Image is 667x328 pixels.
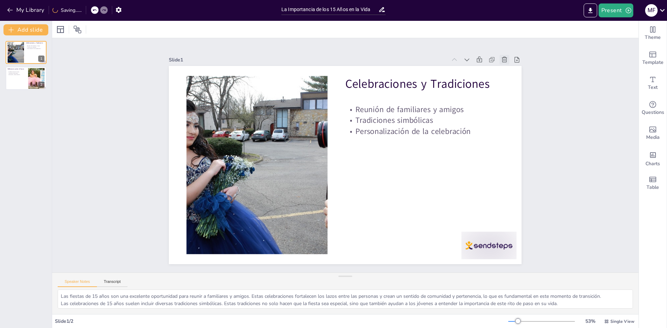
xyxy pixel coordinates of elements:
[97,279,128,287] button: Transcript
[3,24,48,35] button: Add slide
[359,78,517,127] p: Celebraciones y Tradiciones
[639,71,667,96] div: Add text boxes
[26,48,44,49] p: Personalización de la celebración
[599,3,633,17] button: Present
[645,34,661,41] span: Theme
[38,82,44,88] div: 2
[52,7,82,14] div: Saving......
[281,5,378,15] input: Insert title
[645,3,658,17] button: M F
[610,319,634,324] span: Single View
[58,279,97,287] button: Speaker Notes
[73,25,82,34] span: Position
[352,116,509,160] p: Tradiciones simbólicas
[646,134,660,141] span: Media
[26,47,44,48] p: Tradiciones simbólicas
[8,71,26,73] p: Establecimiento de metas
[55,24,66,35] div: Layout
[639,96,667,121] div: Get real-time input from your audience
[639,121,667,146] div: Add images, graphics, shapes or video
[349,126,507,170] p: Personalización de la celebración
[582,318,599,325] div: 53 %
[5,5,47,16] button: My Library
[8,68,26,70] p: Reflexiones sobre el Futuro
[584,3,597,17] button: Export to PowerPoint
[645,4,658,17] div: M F
[639,146,667,171] div: Add charts and graphs
[6,41,47,64] div: 1
[639,46,667,71] div: Add ready made slides
[645,160,660,168] span: Charts
[6,67,47,90] div: 2
[639,171,667,196] div: Add a table
[642,109,664,116] span: Questions
[58,289,633,309] textarea: Las fiestas de 15 años son una excelente oportunidad para reunir a familiares y amigos. Estas cel...
[26,45,44,47] p: Reunión de familiares y amigos
[55,318,508,325] div: Slide 1 / 2
[192,22,465,86] div: Slide 1
[647,184,659,191] span: Table
[642,59,664,66] span: Template
[8,74,26,75] p: Motivación y determinación
[38,56,44,62] div: 1
[648,84,658,91] span: Text
[354,105,511,149] p: Reunión de familiares y amigos
[8,73,26,74] p: Importancia del apoyo
[639,21,667,46] div: Change the overall theme
[26,42,44,44] p: Celebraciones y Tradiciones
